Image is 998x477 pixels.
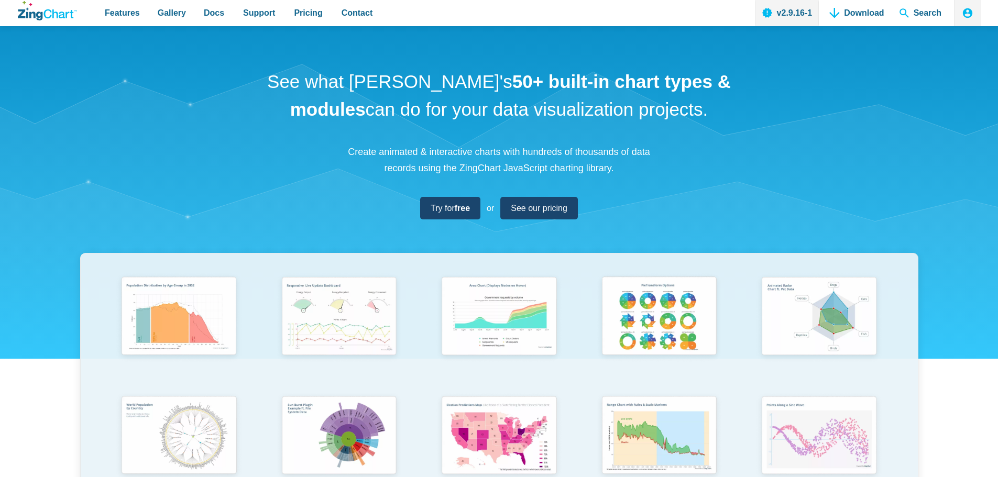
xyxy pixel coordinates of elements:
[115,272,243,363] img: Population Distribution by Age Group in 2052
[158,6,186,20] span: Gallery
[290,71,731,119] strong: 50+ built-in chart types & modules
[275,272,403,363] img: Responsive Live Update Dashboard
[755,272,883,363] img: Animated Radar Chart ft. Pet Data
[105,6,140,20] span: Features
[294,6,322,20] span: Pricing
[739,272,900,391] a: Animated Radar Chart ft. Pet Data
[579,272,739,391] a: Pie Transform Options
[204,6,224,20] span: Docs
[435,272,563,363] img: Area Chart (Displays Nodes on Hover)
[420,197,480,219] a: Try forfree
[487,201,494,215] span: or
[431,201,470,215] span: Try for
[595,272,723,363] img: Pie Transform Options
[99,272,259,391] a: Population Distribution by Age Group in 2052
[500,197,578,219] a: See our pricing
[264,68,735,123] h1: See what [PERSON_NAME]'s can do for your data visualization projects.
[259,272,419,391] a: Responsive Live Update Dashboard
[455,204,470,213] strong: free
[18,1,77,20] a: ZingChart Logo. Click to return to the homepage
[419,272,579,391] a: Area Chart (Displays Nodes on Hover)
[342,6,373,20] span: Contact
[511,201,567,215] span: See our pricing
[243,6,275,20] span: Support
[342,144,656,176] p: Create animated & interactive charts with hundreds of thousands of data records using the ZingCha...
